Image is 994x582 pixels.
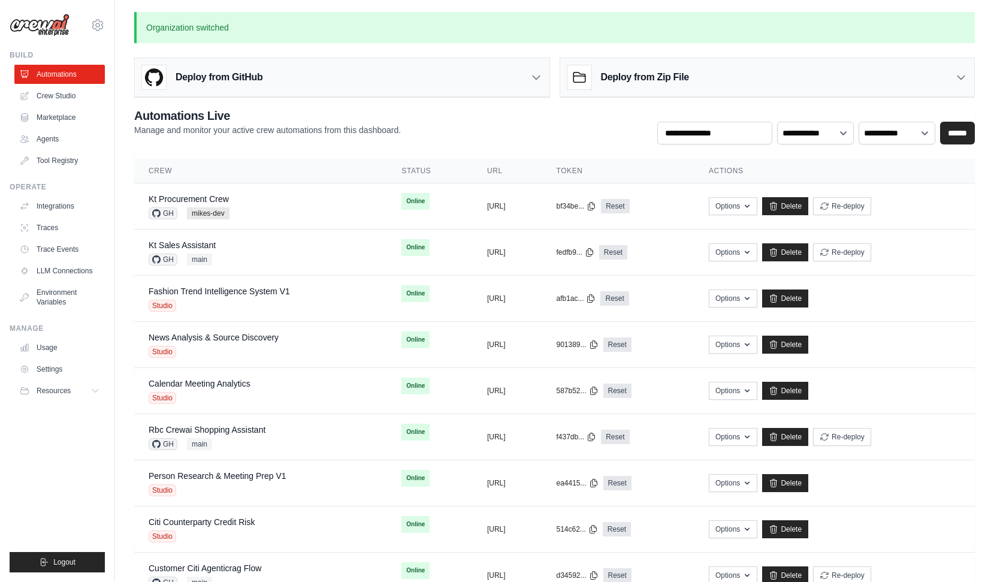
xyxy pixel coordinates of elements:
a: Marketplace [14,108,105,127]
a: Delete [762,197,808,215]
h3: Deploy from Zip File [601,70,689,85]
a: Automations [14,65,105,84]
button: Options [709,290,757,307]
a: Delete [762,336,808,354]
span: Studio [149,484,176,496]
span: GH [149,438,177,450]
a: Settings [14,360,105,379]
button: Re-deploy [813,428,871,446]
a: Calendar Meeting Analytics [149,379,250,388]
a: Integrations [14,197,105,216]
img: Logo [10,14,70,37]
button: Options [709,336,757,354]
a: Agents [14,129,105,149]
a: Reset [603,337,632,352]
a: Reset [601,199,629,213]
button: afb1ac... [556,294,596,303]
p: Manage and monitor your active crew automations from this dashboard. [134,124,401,136]
a: Customer Citi Agenticrag Flow [149,563,261,573]
span: Studio [149,300,176,312]
a: Tool Registry [14,151,105,170]
button: Re-deploy [813,243,871,261]
button: ea4415... [556,478,598,488]
img: GitHub Logo [142,65,166,89]
button: Re-deploy [813,197,871,215]
span: Studio [149,346,176,358]
button: Options [709,474,757,492]
h2: Automations Live [134,107,401,124]
a: Rbc Crewai Shopping Assistant [149,425,265,435]
span: Online [401,378,430,394]
a: Delete [762,474,808,492]
a: Person Research & Meeting Prep V1 [149,471,286,481]
div: Operate [10,182,105,192]
button: Options [709,382,757,400]
a: Environment Variables [14,283,105,312]
a: News Analysis & Source Discovery [149,333,279,342]
th: Actions [694,159,975,183]
a: Kt Sales Assistant [149,240,216,250]
a: Delete [762,428,808,446]
iframe: Chat Widget [934,524,994,582]
span: Online [401,516,430,533]
a: Reset [603,522,631,536]
button: 514c62... [556,524,597,534]
a: Reset [601,430,629,444]
button: Options [709,428,757,446]
a: Fashion Trend Intelligence System V1 [149,287,290,296]
button: 901389... [556,340,598,349]
a: Delete [762,243,808,261]
span: Logout [53,557,75,567]
button: Options [709,243,757,261]
a: Reset [599,245,627,260]
button: Logout [10,552,105,572]
span: Studio [149,530,176,542]
button: f437db... [556,432,596,442]
button: Resources [14,381,105,400]
a: Usage [14,338,105,357]
span: main [187,254,212,266]
a: LLM Connections [14,261,105,281]
div: Build [10,50,105,60]
a: Kt Procurement Crew [149,194,229,204]
th: Token [542,159,694,183]
th: Status [387,159,473,183]
th: URL [473,159,542,183]
span: Online [401,331,430,348]
span: Online [401,424,430,441]
span: main [187,438,212,450]
span: Studio [149,392,176,404]
h3: Deploy from GitHub [176,70,262,85]
span: Online [401,562,430,579]
button: Options [709,520,757,538]
span: Online [401,239,430,256]
span: Online [401,285,430,302]
span: GH [149,207,177,219]
span: Online [401,470,430,487]
a: Reset [603,476,632,490]
button: bf34be... [556,201,596,211]
th: Crew [134,159,387,183]
a: Delete [762,382,808,400]
a: Reset [603,384,632,398]
a: Reset [600,291,629,306]
p: Organization switched [134,12,975,43]
button: d34592... [556,571,598,580]
span: mikes-dev [187,207,229,219]
a: Trace Events [14,240,105,259]
a: Delete [762,290,808,307]
span: GH [149,254,177,266]
div: Manage [10,324,105,333]
span: Resources [37,386,71,396]
button: Options [709,197,757,215]
a: Crew Studio [14,86,105,105]
a: Delete [762,520,808,538]
button: 587b52... [556,386,598,396]
span: Online [401,193,430,210]
a: Citi Counterparty Credit Risk [149,517,255,527]
button: fedfb9... [556,248,594,257]
a: Traces [14,218,105,237]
